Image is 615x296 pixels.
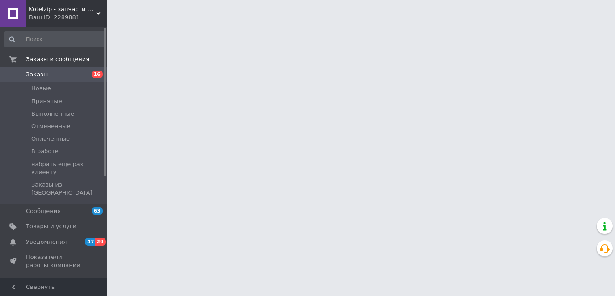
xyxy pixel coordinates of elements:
[26,253,83,269] span: Показатели работы компании
[26,71,48,79] span: Заказы
[95,238,105,246] span: 29
[31,147,59,155] span: В работе
[31,135,70,143] span: Оплаченные
[31,181,105,197] span: Заказы из [GEOGRAPHIC_DATA]
[31,97,62,105] span: Принятые
[31,160,105,176] span: набрать еще раз клиенту
[31,84,51,92] span: Новые
[31,122,70,130] span: Отмененные
[26,238,67,246] span: Уведомления
[29,5,96,13] span: Kotelzip - запчасти для котлов, теплообменники битермические, измерительные приборы и толщиномеры
[29,13,107,21] div: Ваш ID: 2289881
[26,55,89,63] span: Заказы и сообщения
[92,207,103,215] span: 63
[26,222,76,230] span: Товары и услуги
[4,31,105,47] input: Поиск
[85,238,95,246] span: 47
[92,71,103,78] span: 16
[26,276,83,292] span: Панель управления
[26,207,61,215] span: Сообщения
[31,110,74,118] span: Выполненные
